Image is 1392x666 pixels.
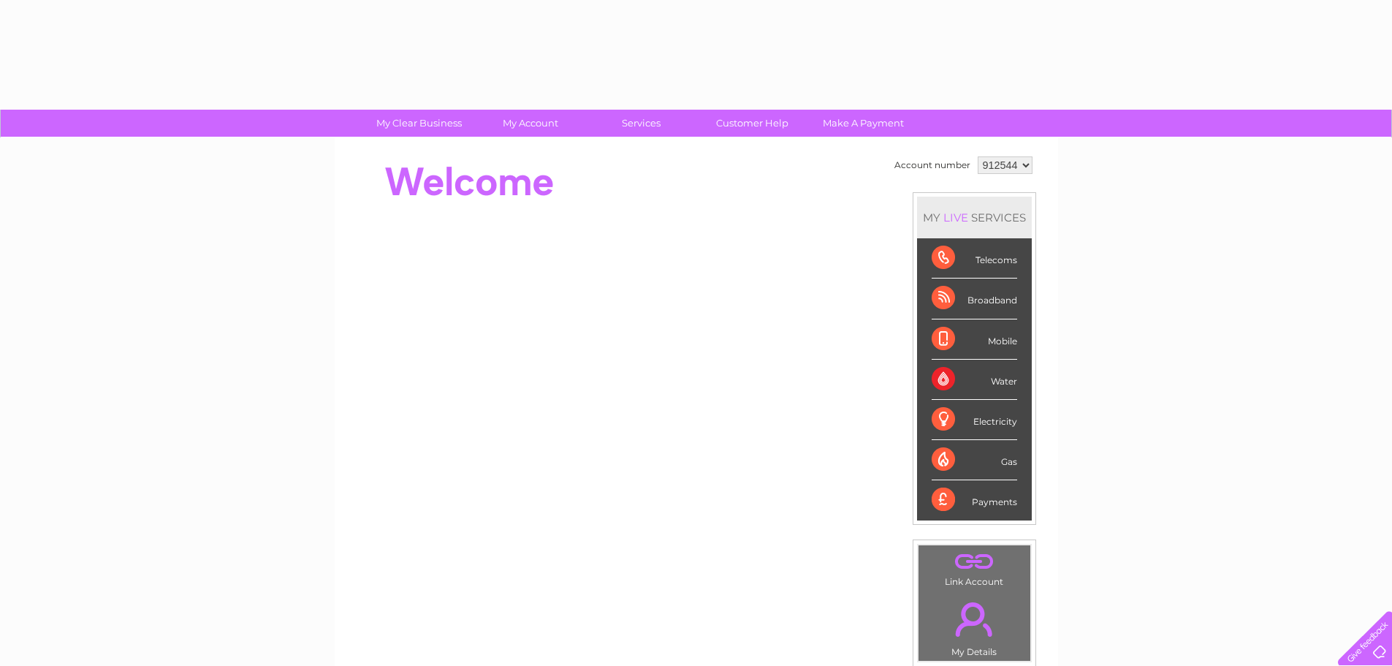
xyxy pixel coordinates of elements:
[922,594,1027,645] a: .
[932,400,1017,440] div: Electricity
[918,590,1031,662] td: My Details
[932,440,1017,480] div: Gas
[891,153,974,178] td: Account number
[932,238,1017,279] div: Telecoms
[932,319,1017,360] div: Mobile
[359,110,479,137] a: My Clear Business
[940,211,971,224] div: LIVE
[918,545,1031,591] td: Link Account
[922,549,1027,575] a: .
[932,279,1017,319] div: Broadband
[470,110,590,137] a: My Account
[932,360,1017,400] div: Water
[917,197,1032,238] div: MY SERVICES
[932,480,1017,520] div: Payments
[581,110,701,137] a: Services
[803,110,924,137] a: Make A Payment
[692,110,813,137] a: Customer Help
